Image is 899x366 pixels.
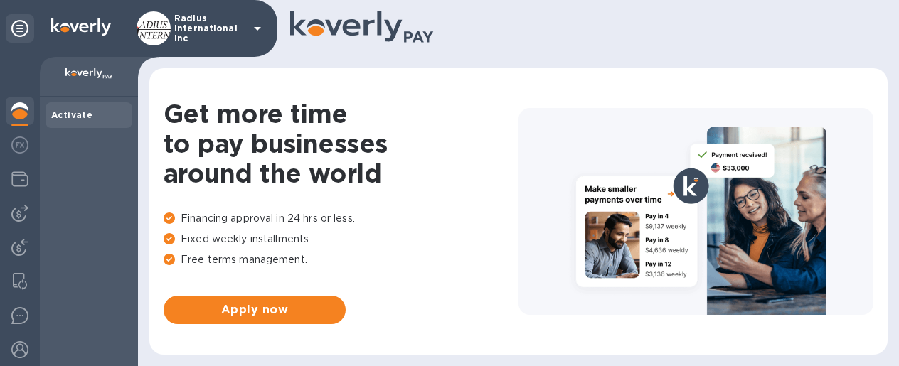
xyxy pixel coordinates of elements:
[164,252,518,267] p: Free terms management.
[11,171,28,188] img: Wallets
[164,296,346,324] button: Apply now
[6,14,34,43] div: Unpin categories
[51,18,111,36] img: Logo
[11,136,28,154] img: Foreign exchange
[174,14,245,43] p: Radius International Inc
[51,109,92,120] b: Activate
[175,301,334,318] span: Apply now
[164,232,518,247] p: Fixed weekly installments.
[164,211,518,226] p: Financing approval in 24 hrs or less.
[164,99,518,188] h1: Get more time to pay businesses around the world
